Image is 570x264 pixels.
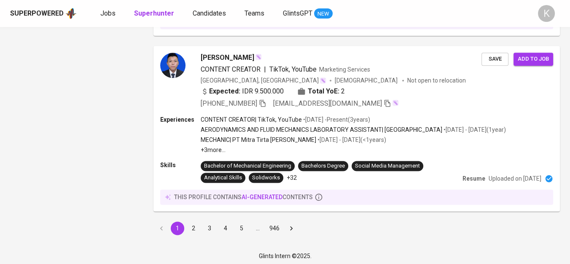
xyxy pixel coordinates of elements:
[316,136,386,144] p: • [DATE] - [DATE] ( <1 years )
[285,221,298,235] button: Go to next page
[486,54,504,64] span: Save
[283,9,312,17] span: GlintsGPT
[193,9,226,17] span: Candidates
[314,10,333,18] span: NEW
[201,86,284,96] div: IDR 9.500.000
[392,99,399,106] img: magic_wand.svg
[201,146,506,154] p: +3 more ...
[187,221,200,235] button: Go to page 2
[251,224,264,232] div: …
[100,8,117,19] a: Jobs
[201,76,326,85] div: [GEOGRAPHIC_DATA], [GEOGRAPHIC_DATA]
[245,9,264,17] span: Teams
[160,115,201,124] p: Experiences
[267,221,282,235] button: Go to page 946
[355,162,420,170] div: Social Media Management
[153,46,560,211] a: [PERSON_NAME]CONTENT CREATOR|TikTok, YouTubeMarketing Services[GEOGRAPHIC_DATA], [GEOGRAPHIC_DATA...
[245,8,266,19] a: Teams
[255,53,262,60] img: magic_wand.svg
[10,7,77,20] a: Superpoweredapp logo
[160,161,201,169] p: Skills
[308,86,339,96] b: Total YoE:
[252,174,280,182] div: Solidworks
[335,76,399,85] span: [DEMOGRAPHIC_DATA]
[153,221,299,235] nav: pagination navigation
[201,53,254,63] span: [PERSON_NAME]
[235,221,248,235] button: Go to page 5
[204,162,291,170] div: Bachelor of Mechanical Engineering
[201,115,302,124] p: CONTENT CREATOR | TikTok, YouTube
[489,174,541,183] p: Uploaded on [DATE]
[287,173,297,182] p: +32
[283,8,333,19] a: GlintsGPT NEW
[203,221,216,235] button: Go to page 3
[193,8,228,19] a: Candidates
[201,99,257,107] span: [PHONE_NUMBER]
[209,86,240,96] b: Expected:
[219,221,232,235] button: Go to page 4
[538,5,555,22] div: K
[65,7,77,20] img: app logo
[269,65,317,73] span: TikTok, YouTube
[134,8,176,19] a: Superhunter
[100,9,116,17] span: Jobs
[302,115,370,124] p: • [DATE] - Present ( 3 years )
[10,9,64,19] div: Superpowered
[407,76,466,85] p: Not open to relocation
[201,136,316,144] p: MECHANIC | PT Mitra Tirta [PERSON_NAME]
[134,9,174,17] b: Superhunter
[462,174,485,183] p: Resume
[514,53,553,66] button: Add to job
[442,125,506,134] p: • [DATE] - [DATE] ( 1 year )
[201,125,442,134] p: AERODYNAMICS AND FLUID MECHANICS LABORATORY ASSISTANT | [GEOGRAPHIC_DATA]
[242,194,282,200] span: AI-generated
[301,162,345,170] div: Bachelors Degree
[171,221,184,235] button: page 1
[264,64,266,75] span: |
[320,77,326,84] img: magic_wand.svg
[204,174,242,182] div: Analytical Skills
[273,99,382,107] span: [EMAIL_ADDRESS][DOMAIN_NAME]
[319,66,370,73] span: Marketing Services
[481,53,508,66] button: Save
[174,193,313,201] p: this profile contains contents
[518,54,549,64] span: Add to job
[341,86,345,96] span: 2
[201,65,261,73] span: CONTENT CREATOR
[160,53,186,78] img: 5f8e7c3f574a99ed28ea6f78b9ad7b40.png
